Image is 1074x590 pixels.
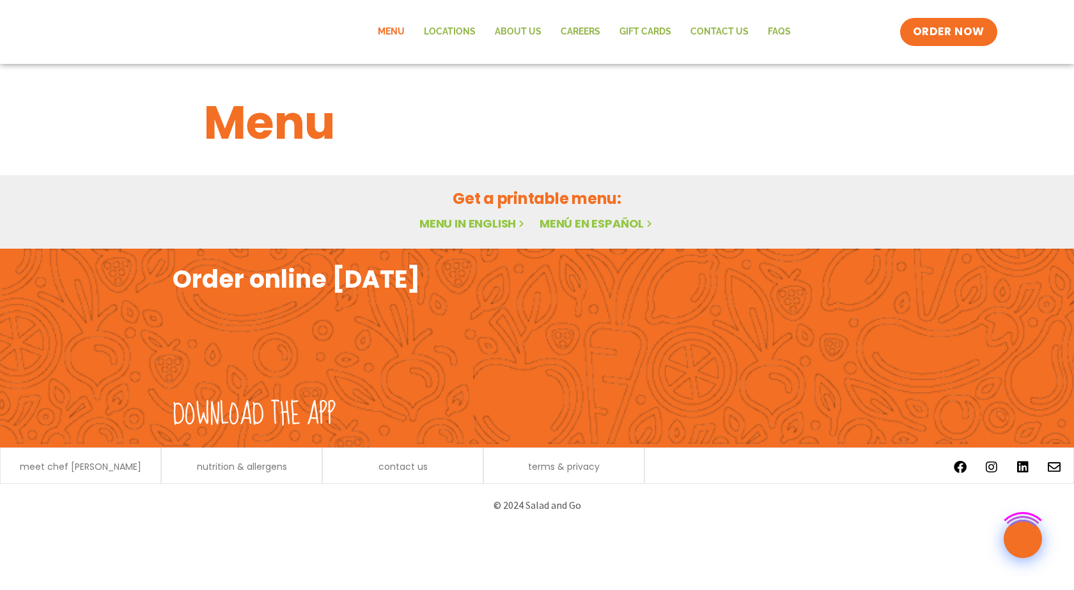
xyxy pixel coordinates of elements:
[419,215,527,231] a: Menu in English
[77,6,268,58] img: new-SAG-logo-768×292
[913,24,984,40] span: ORDER NOW
[540,300,714,396] img: appstore
[173,295,364,391] img: fork
[368,17,414,47] a: Menu
[173,263,420,295] h2: Order online [DATE]
[681,17,758,47] a: Contact Us
[368,17,800,47] nav: Menu
[485,17,551,47] a: About Us
[204,187,870,210] h2: Get a printable menu:
[900,18,997,46] a: ORDER NOW
[551,17,610,47] a: Careers
[528,462,600,471] a: terms & privacy
[610,17,681,47] a: GIFT CARDS
[173,397,336,433] h2: Download the app
[728,300,901,396] img: google_play
[414,17,485,47] a: Locations
[179,497,895,514] p: © 2024 Salad and Go
[20,462,141,471] a: meet chef [PERSON_NAME]
[540,215,655,231] a: Menú en español
[197,462,287,471] a: nutrition & allergens
[378,462,428,471] a: contact us
[204,88,870,157] h1: Menu
[758,17,800,47] a: FAQs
